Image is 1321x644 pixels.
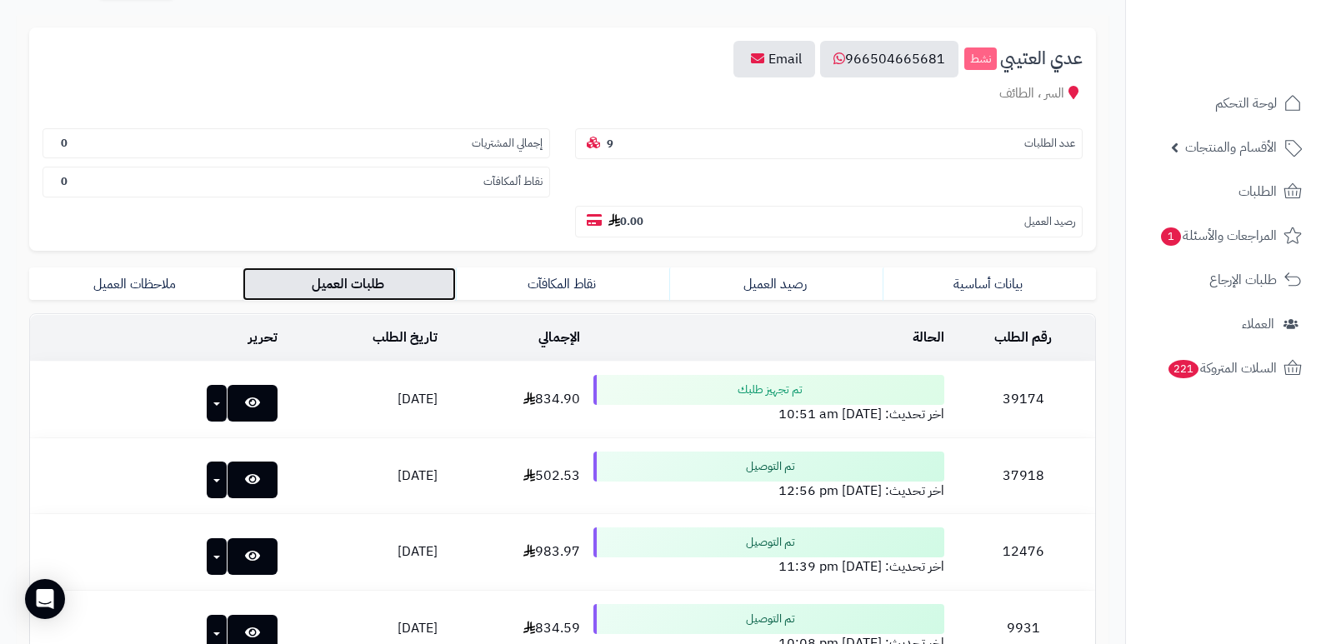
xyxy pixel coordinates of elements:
a: 966504665681 [820,41,958,77]
td: رقم الطلب [951,315,1095,361]
span: طلبات الإرجاع [1209,268,1277,292]
td: 502.53 [444,438,587,514]
b: 0 [61,173,68,189]
small: إجمالي المشتريات [472,136,543,152]
b: 9 [607,136,613,152]
div: Open Intercom Messenger [25,579,65,619]
span: 221 [1168,360,1198,378]
div: تم التوصيل [593,527,945,557]
div: السر ، الطائف [43,84,1083,103]
td: [DATE] [284,514,443,590]
a: طلبات الإرجاع [1136,260,1311,300]
img: logo-2.png [1208,47,1305,82]
a: طلبات العميل [243,267,456,301]
span: الطلبات [1238,180,1277,203]
span: السلات المتروكة [1167,357,1277,380]
td: 834.90 [444,362,587,437]
td: اخر تحديث: [DATE] 12:56 pm [587,438,952,514]
td: اخر تحديث: [DATE] 10:51 am [587,362,952,437]
div: تم التوصيل [593,452,945,482]
b: 0 [61,135,68,151]
a: رصيد العميل [669,267,883,301]
span: عدي العتيبي [1000,49,1083,68]
div: تم تجهيز طلبك [593,375,945,405]
td: [DATE] [284,362,443,437]
td: الحالة [587,315,952,361]
small: عدد الطلبات [1024,136,1075,152]
span: المراجعات والأسئلة [1159,224,1277,247]
span: الأقسام والمنتجات [1185,136,1277,159]
td: تاريخ الطلب [284,315,443,361]
span: 1 [1161,227,1181,246]
td: الإجمالي [444,315,587,361]
a: المراجعات والأسئلة1 [1136,216,1311,256]
span: لوحة التحكم [1215,92,1277,115]
td: 37918 [951,438,1095,514]
td: 983.97 [444,514,587,590]
b: 0.00 [608,213,643,229]
td: اخر تحديث: [DATE] 11:39 pm [587,514,952,590]
small: نشط [964,47,997,71]
td: تحرير [30,315,284,361]
a: بيانات أساسية [883,267,1096,301]
a: نقاط المكافآت [456,267,669,301]
a: ملاحظات العميل [29,267,243,301]
a: Email [733,41,815,77]
a: لوحة التحكم [1136,83,1311,123]
a: السلات المتروكة221 [1136,348,1311,388]
small: رصيد العميل [1024,214,1075,230]
small: نقاط ألمكافآت [483,174,543,190]
td: 39174 [951,362,1095,437]
a: الطلبات [1136,172,1311,212]
a: العملاء [1136,304,1311,344]
span: العملاء [1242,312,1274,336]
td: [DATE] [284,438,443,514]
td: 12476 [951,514,1095,590]
div: تم التوصيل [593,604,945,634]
